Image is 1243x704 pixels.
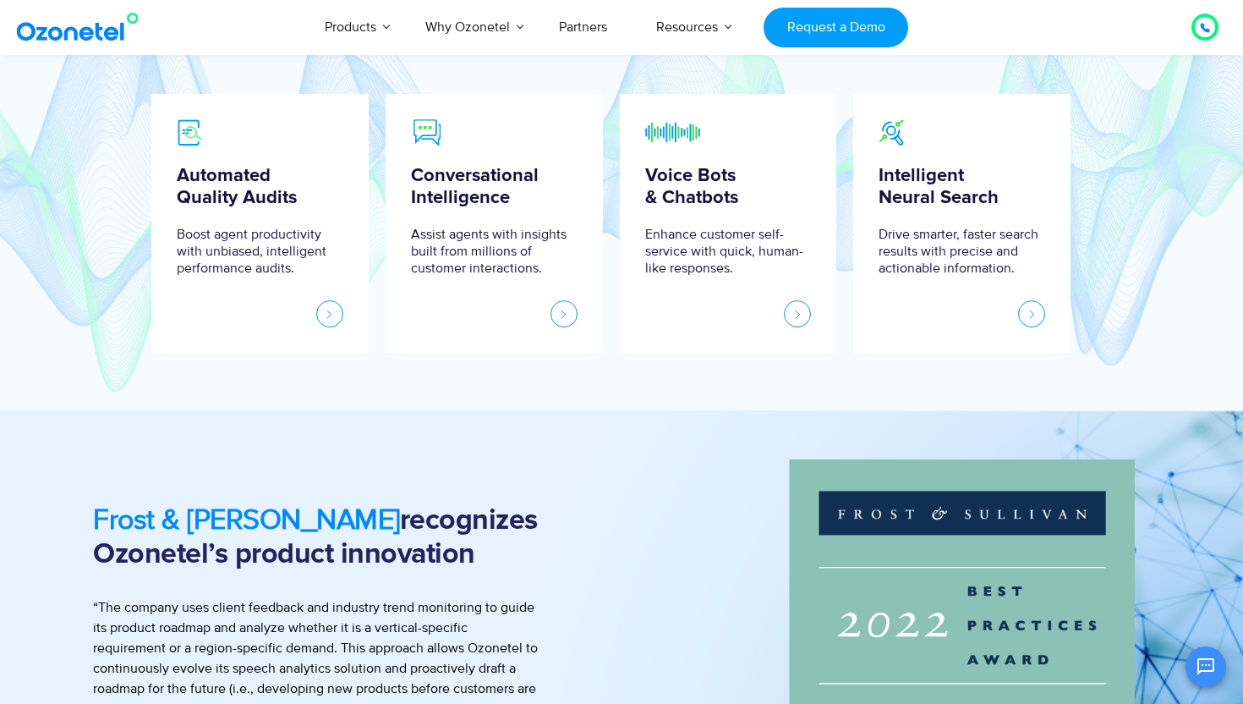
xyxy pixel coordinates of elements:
h5: Intelligent Neural Search [879,165,1045,210]
span: Drive smarter, faster search results with precise and actionable information. [879,226,1045,327]
span: Assist agents with insights built from millions of customer interactions. [411,226,578,327]
span: Enhance customer self-service with quick, human-like responses. [645,226,812,327]
h5: Conversational Intelligence [411,165,578,210]
span: Frost & [PERSON_NAME] [93,503,400,538]
button: Open chat [1186,646,1226,687]
h5: Automated Quality Audits [177,165,343,210]
span: Boost agent productivity with unbiased, intelligent performance audits. [177,226,343,327]
h5: Voice Bots & Chatbots [645,165,812,210]
h2: recognizes Ozonetel’s product innovation [93,504,540,572]
a: Request a Demo [764,8,908,47]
